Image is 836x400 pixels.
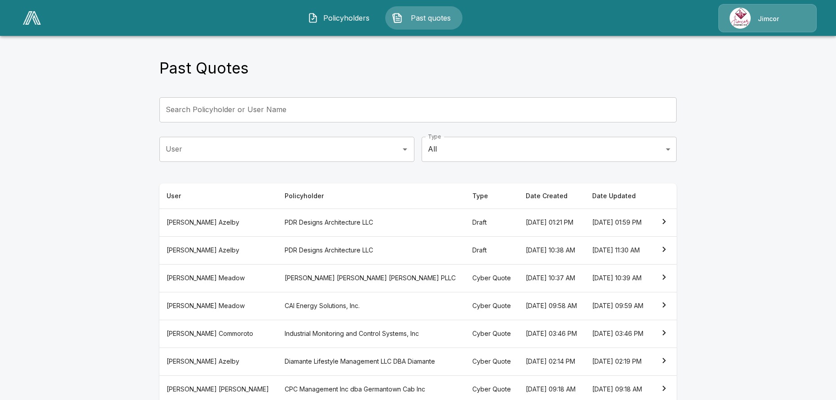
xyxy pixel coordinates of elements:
[277,183,465,209] th: Policyholder
[428,133,441,140] label: Type
[406,13,456,23] span: Past quotes
[519,264,585,292] th: [DATE] 10:37 AM
[465,292,519,320] th: Cyber Quote
[585,320,651,348] th: [DATE] 03:46 PM
[392,13,403,23] img: Past quotes Icon
[585,183,651,209] th: Date Updated
[277,209,465,236] th: PDR Designs Architecture LLC
[277,236,465,264] th: PDR Designs Architecture LLC
[159,59,249,78] h4: Past Quotes
[465,209,519,236] th: Draft
[159,264,277,292] th: [PERSON_NAME] Meadow
[465,348,519,375] th: Cyber Quote
[385,6,462,30] button: Past quotes IconPast quotes
[465,236,519,264] th: Draft
[159,236,277,264] th: [PERSON_NAME] Azelby
[585,236,651,264] th: [DATE] 11:30 AM
[519,183,585,209] th: Date Created
[399,143,411,156] button: Open
[159,183,277,209] th: User
[159,348,277,375] th: [PERSON_NAME] Azelby
[585,209,651,236] th: [DATE] 01:59 PM
[465,264,519,292] th: Cyber Quote
[23,11,41,25] img: AA Logo
[277,348,465,375] th: Diamante Lifestyle Management LLC DBA Diamante
[159,209,277,236] th: [PERSON_NAME] Azelby
[585,292,651,320] th: [DATE] 09:59 AM
[519,209,585,236] th: [DATE] 01:21 PM
[301,6,378,30] button: Policyholders IconPolicyholders
[159,320,277,348] th: [PERSON_NAME] Commoroto
[585,264,651,292] th: [DATE] 10:39 AM
[277,320,465,348] th: Industrial Monitoring and Control Systems, Inc
[585,348,651,375] th: [DATE] 02:19 PM
[519,348,585,375] th: [DATE] 02:14 PM
[519,236,585,264] th: [DATE] 10:38 AM
[322,13,371,23] span: Policyholders
[277,292,465,320] th: CAI Energy Solutions, Inc.
[519,320,585,348] th: [DATE] 03:46 PM
[465,320,519,348] th: Cyber Quote
[519,292,585,320] th: [DATE] 09:58 AM
[159,292,277,320] th: [PERSON_NAME] Meadow
[465,183,519,209] th: Type
[308,13,318,23] img: Policyholders Icon
[277,264,465,292] th: [PERSON_NAME] [PERSON_NAME] [PERSON_NAME] PLLC
[422,137,677,162] div: All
